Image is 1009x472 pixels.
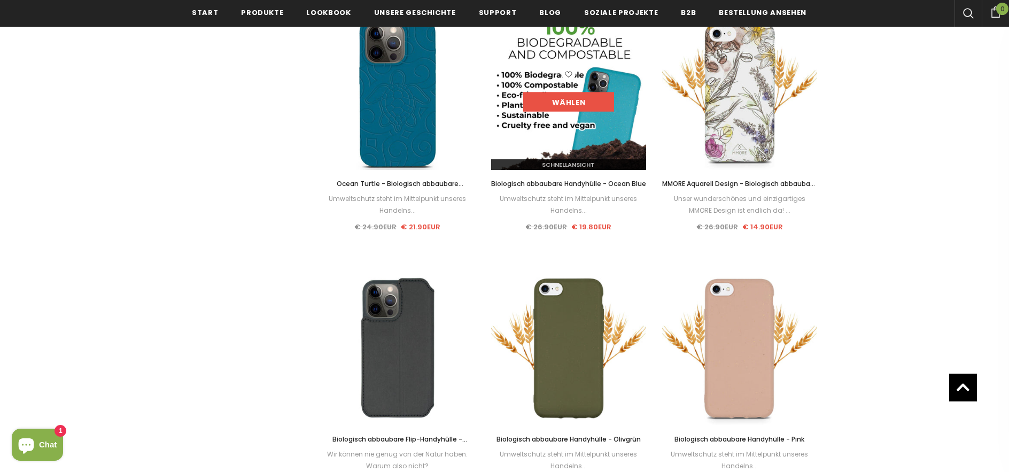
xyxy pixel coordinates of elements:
[542,160,595,169] span: Schnellansicht
[496,435,641,444] span: Biologisch abbaubare Handyhülle - Olivgrün
[320,448,475,472] div: Wir können nie genug von der Natur haben. Warum also nicht?
[681,7,696,18] span: B2B
[9,429,66,463] inbox-online-store-chat: Shopify online store chat
[306,7,351,18] span: Lookbook
[584,7,658,18] span: Soziale Projekte
[742,222,783,232] span: € 14.90EUR
[401,222,440,232] span: € 21.90EUR
[982,5,1009,18] a: 0
[662,434,817,445] a: Biologisch abbaubare Handyhülle - Pink
[539,7,561,18] span: Blog
[696,222,738,232] span: € 26.90EUR
[332,435,467,455] span: Biologisch abbaubare Flip-Handyhülle - Schwarz
[662,193,817,216] div: Unser wunderschönes und einzigartiges MMORE Design ist endlich da! ...
[662,178,817,190] a: MMORE Aquarell Design - Biologisch abbaubare Handyhülle
[525,222,567,232] span: € 26.90EUR
[320,434,475,445] a: Biologisch abbaubare Flip-Handyhülle - Schwarz
[491,159,646,170] a: Schnellansicht
[996,3,1008,15] span: 0
[662,179,817,200] span: MMORE Aquarell Design - Biologisch abbaubare Handyhülle
[491,193,646,216] div: Umweltschutz steht im Mittelpunkt unseres Handelns...
[354,222,397,232] span: € 24.90EUR
[479,7,517,18] span: Support
[320,193,475,216] div: Umweltschutz steht im Mittelpunkt unseres Handelns...
[571,222,611,232] span: € 19.80EUR
[719,7,806,18] span: Bestellung ansehen
[491,434,646,445] a: Biologisch abbaubare Handyhülle - Olivgrün
[491,178,646,190] a: Biologisch abbaubare Handyhülle - Ocean Blue
[241,7,283,18] span: Produkte
[662,448,817,472] div: Umweltschutz steht im Mittelpunkt unseres Handelns...
[192,7,218,18] span: Start
[374,7,456,18] span: Unsere Geschichte
[674,435,804,444] span: Biologisch abbaubare Handyhülle - Pink
[523,92,614,112] a: Wählen
[336,179,463,200] span: Ocean Turtle - Biologisch abbaubare Handyhülle - Ozeanblau und Schwarz
[491,179,646,188] span: Biologisch abbaubare Handyhülle - Ocean Blue
[320,178,475,190] a: Ocean Turtle - Biologisch abbaubare Handyhülle - Ozeanblau und Schwarz
[491,448,646,472] div: Umweltschutz steht im Mittelpunkt unseres Handelns...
